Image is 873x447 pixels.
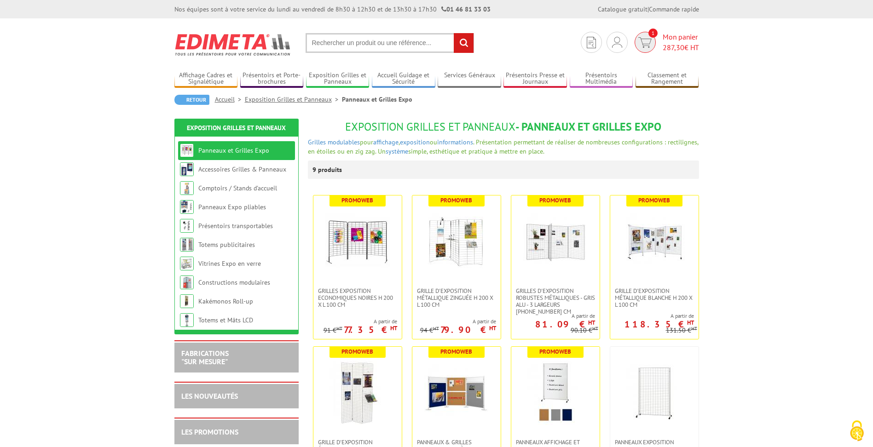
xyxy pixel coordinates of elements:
a: Totems et Mâts LCD [198,316,253,324]
sup: HT [687,319,694,327]
img: Panneaux Expo pliables [180,200,194,214]
a: Commande rapide [649,5,699,13]
a: Exposition Grilles et Panneaux [306,71,370,86]
img: Grille d'exposition métallique Zinguée H 200 x L 100 cm [424,209,489,274]
img: Grilles Exposition Economiques Noires H 200 x L 100 cm [325,209,390,274]
img: devis rapide [587,37,596,48]
img: Comptoirs / Stands d'accueil [180,181,194,195]
a: Grilles d'exposition robustes métalliques - gris alu - 3 largeurs [PHONE_NUMBER] cm [511,287,600,315]
span: Grille d'exposition métallique Zinguée H 200 x L 100 cm [417,287,496,308]
b: Promoweb [638,196,670,204]
img: Grilles d'exposition robustes métalliques - gris alu - 3 largeurs 70-100-120 cm [523,209,588,274]
a: Retour [174,95,209,105]
img: Grille d'exposition métallique blanche H 200 x L 100 cm [622,209,687,274]
img: Panneaux Exposition Grilles mobiles sur roulettes - gris clair [622,361,687,425]
a: Présentoirs Presse et Journaux [503,71,567,86]
a: Accessoires Grilles & Panneaux [198,165,286,173]
sup: HT [691,325,697,332]
p: 131.50 € [666,327,697,334]
a: Exposition Grilles et Panneaux [187,124,286,132]
a: Grilles [308,138,326,146]
a: Panneaux Expo pliables [198,203,266,211]
a: Grille d'exposition métallique blanche H 200 x L 100 cm [610,287,699,308]
a: Présentoirs transportables [198,222,273,230]
p: 94 € [420,327,439,334]
span: € HT [663,42,699,53]
a: modulables [328,138,360,146]
img: Kakémonos Roll-up [180,294,194,308]
button: Cookies (fenêtre modale) [841,416,873,447]
b: Promoweb [341,196,373,204]
sup: HT [592,325,598,332]
p: 77.35 € [344,327,397,332]
p: 90.10 € [571,327,598,334]
a: Kakémonos Roll-up [198,297,253,305]
div: | [598,5,699,14]
a: Exposition Grilles et Panneaux [245,95,342,103]
img: Accessoires Grilles & Panneaux [180,162,194,176]
img: Totems publicitaires [180,238,194,252]
img: Cookies (fenêtre modale) [845,419,868,442]
span: pour , ou . Présentation permettant de réaliser de nombreuses configurations : rectilignes, en ét... [308,138,698,155]
sup: HT [390,324,397,332]
span: 287,30 [663,43,684,52]
span: A partir de [324,318,397,325]
a: informations [437,138,473,146]
a: FABRICATIONS"Sur Mesure" [181,349,229,366]
span: A partir de [610,312,694,320]
span: Grilles d'exposition robustes métalliques - gris alu - 3 largeurs [PHONE_NUMBER] cm [516,287,595,315]
li: Panneaux et Grilles Expo [342,95,412,104]
b: Promoweb [341,348,373,355]
sup: HT [336,325,342,332]
a: LES NOUVEAUTÉS [181,391,238,401]
strong: 01 46 81 33 03 [441,5,491,13]
a: Constructions modulaires [198,278,270,287]
a: Grilles Exposition Economiques Noires H 200 x L 100 cm [313,287,402,308]
a: Catalogue gratuit [598,5,648,13]
span: A partir de [420,318,496,325]
a: devis rapide 1 Mon panier 287,30€ HT [632,32,699,53]
a: Vitrines Expo en verre [198,259,261,268]
span: A partir de [511,312,595,320]
a: Présentoirs Multimédia [570,71,633,86]
a: Panneaux et Grilles Expo [198,146,269,155]
a: Classement et Rangement [636,71,699,86]
img: Edimeta [174,28,292,62]
a: Présentoirs et Porte-brochures [240,71,304,86]
span: Grilles Exposition Economiques Noires H 200 x L 100 cm [318,287,397,308]
h1: - Panneaux et Grilles Expo [308,121,699,133]
span: 1 [648,29,658,38]
a: exposition [400,138,430,146]
img: Totems et Mâts LCD [180,313,194,327]
a: système [386,147,408,155]
span: Grille d'exposition métallique blanche H 200 x L 100 cm [615,287,694,308]
img: devis rapide [638,37,652,48]
a: Totems publicitaires [198,241,255,249]
a: Services Généraux [438,71,501,86]
a: LES PROMOTIONS [181,427,238,436]
a: Accueil [215,95,245,103]
a: Affichage Cadres et Signalétique [174,71,238,86]
a: affichage [373,138,399,146]
a: Comptoirs / Stands d'accueil [198,184,277,192]
img: Panneaux et Grilles Expo [180,143,194,157]
input: rechercher [454,33,474,53]
b: Promoweb [539,196,571,204]
b: Promoweb [539,348,571,355]
p: 81.09 € [535,321,595,327]
span: Exposition Grilles et Panneaux [345,120,515,134]
img: devis rapide [612,37,622,48]
sup: HT [489,324,496,332]
a: Accueil Guidage et Sécurité [372,71,435,86]
div: Nos équipes sont à votre service du lundi au vendredi de 8h30 à 12h30 et de 13h30 à 17h30 [174,5,491,14]
img: Constructions modulaires [180,275,194,289]
p: 91 € [324,327,342,334]
a: Grille d'exposition métallique Zinguée H 200 x L 100 cm [412,287,501,308]
span: Mon panier [663,32,699,53]
b: Promoweb [440,348,472,355]
p: 118.35 € [624,321,694,327]
sup: HT [588,319,595,327]
p: 79.90 € [440,327,496,332]
img: Panneaux Affichage et Ecriture Mobiles - finitions liège punaisable, feutrine gris clair ou bleue... [523,361,588,425]
img: Panneaux & Grilles modulables - liège, feutrine grise ou bleue, blanc laqué ou gris alu [424,361,489,425]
